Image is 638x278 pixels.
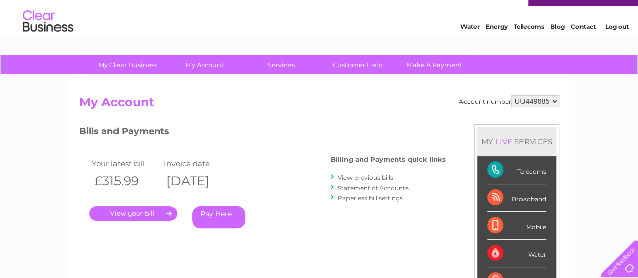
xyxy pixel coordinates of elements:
[161,171,234,191] th: [DATE]
[89,171,162,191] th: £315.99
[86,55,169,74] a: My Clear Business
[493,137,514,146] div: LIVE
[22,26,74,57] img: logo.png
[89,206,177,221] a: .
[393,55,476,74] a: Make A Payment
[487,156,546,184] div: Telecoms
[486,43,508,50] a: Energy
[514,43,544,50] a: Telecoms
[79,124,446,142] h3: Bills and Payments
[477,127,556,156] div: MY SERVICES
[459,95,559,107] div: Account number
[163,55,246,74] a: My Account
[487,240,546,267] div: Water
[571,43,596,50] a: Contact
[79,95,559,115] h2: My Account
[487,184,546,212] div: Broadband
[448,5,517,18] a: 0333 014 3131
[460,43,480,50] a: Water
[338,184,409,192] a: Statement of Accounts
[316,55,399,74] a: Customer Help
[550,43,565,50] a: Blog
[487,212,546,240] div: Mobile
[240,55,323,74] a: Services
[81,6,558,49] div: Clear Business is a trading name of Verastar Limited (registered in [GEOGRAPHIC_DATA] No. 3667643...
[161,157,234,171] td: Invoice date
[605,43,628,50] a: Log out
[331,156,446,163] h4: Billing and Payments quick links
[338,174,393,181] a: View previous bills
[89,157,162,171] td: Your latest bill
[192,206,245,228] a: Pay Here
[338,194,403,202] a: Paperless bill settings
